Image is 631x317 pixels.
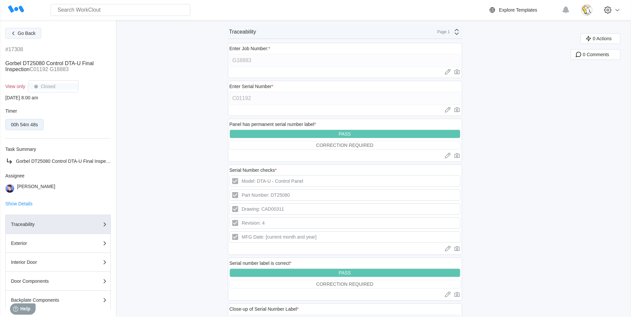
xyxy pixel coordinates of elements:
button: Backplate Components [5,291,111,310]
div: Panel has permanent serial number label [230,122,316,127]
div: Close-up of Serial Number Label [230,306,299,312]
input: Search WorkClout [51,4,190,16]
a: Explore Templates [488,6,558,14]
label: Part Number: DT25080 [230,189,460,201]
div: Enter Job Number: [230,46,270,51]
mark: C01192 [30,66,48,72]
span: 0 Comments [583,52,609,57]
button: Go Back [5,28,41,39]
button: 0 Comments [570,49,620,60]
div: Assignee [5,173,111,178]
button: Door Components [5,272,111,291]
img: user-5.png [5,184,14,193]
input: Type here... [230,54,460,67]
div: Timer [5,108,111,114]
div: Serial number label is correct [230,261,292,266]
div: Exterior [11,241,78,246]
div: Traceability [11,222,78,227]
div: Door Components [11,279,78,283]
div: 00h 54m 48s [11,122,38,127]
div: Explore Templates [499,7,537,13]
div: PASS [339,131,351,137]
button: Interior Door [5,253,111,272]
button: Show Details [5,201,33,206]
mark: G18883 [50,66,69,72]
input: Type here... [230,92,460,105]
span: Go Back [18,31,36,36]
span: Gorbel DT25080 Control DTA-U Final Inspection [5,60,94,72]
label: Revision: 4 [230,217,460,229]
div: [PERSON_NAME] [17,184,55,193]
span: 0 Actions [593,36,612,41]
div: Backplate Components [11,298,78,302]
div: #17308 [5,47,23,53]
div: PASS [339,270,351,275]
a: Gorbel DT25080 Control DTA-U Final Inspection [5,157,111,165]
div: Task Summary [5,147,111,152]
div: Interior Door [11,260,78,264]
span: Gorbel DT25080 Control DTA-U Final Inspection [16,158,116,164]
label: MFG Date: [current month and year] [230,231,460,243]
div: CORRECTION REQUIRED [316,143,374,148]
div: CORRECTION REQUIRED [316,281,374,287]
label: Model: DTA-U - Control Panel [230,175,460,187]
button: 0 Actions [580,33,620,44]
div: View only [5,84,25,89]
div: Page 1 [433,30,450,34]
img: download.jpg [581,4,592,16]
div: [DATE] 8:00 am [5,95,111,100]
button: Traceability [5,215,111,234]
button: Exterior [5,234,111,253]
div: Traceability [229,29,256,35]
div: Serial Number checks [230,167,277,173]
div: Enter Serial Number [230,84,273,89]
label: Drawing: CAD00311 [230,203,460,215]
